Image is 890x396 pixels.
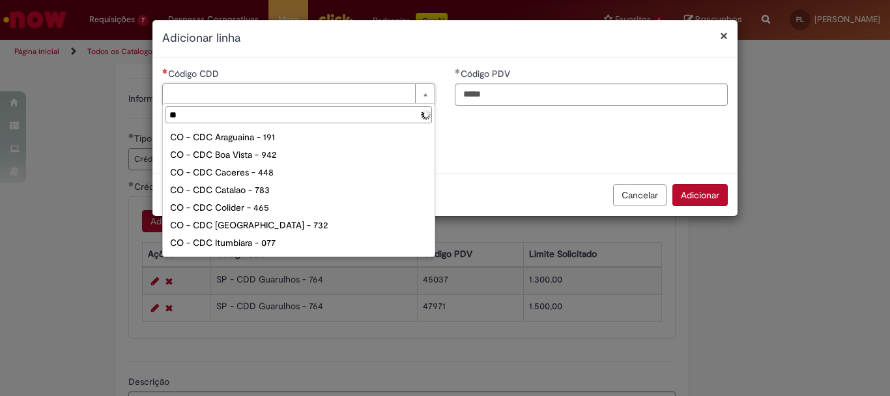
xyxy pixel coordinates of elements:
[165,199,432,217] div: CO - CDC Colider - 465
[165,164,432,181] div: CO - CDC Caceres - 448
[165,252,432,269] div: CO - CDC Rio Branco - 572
[165,181,432,199] div: CO - CDC Catalao - 783
[165,217,432,234] div: CO - CDC [GEOGRAPHIC_DATA] - 732
[165,146,432,164] div: CO - CDC Boa Vista - 942
[163,126,435,256] ul: Código CDD
[165,234,432,252] div: CO - CDC Itumbiara - 077
[165,129,432,146] div: CO - CDC Araguaina - 191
